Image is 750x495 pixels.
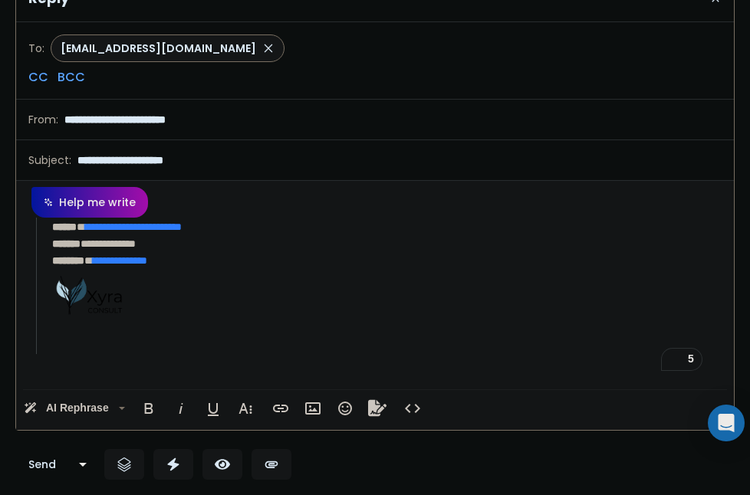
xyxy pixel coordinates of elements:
[28,68,48,87] p: CC
[708,405,745,441] div: Open Intercom Messenger
[61,41,256,56] p: [EMAIL_ADDRESS][DOMAIN_NAME]
[28,152,71,168] p: Subject:
[398,393,427,424] button: Code View
[21,393,128,424] button: AI Rephrase
[52,274,126,316] img: AIorK4zU-2C0oifAgtq6ZE8cUYIwiK4J3-AvAVSkrsU9UCW8VFEV3f-_u81yXjQWdX27uBWS4Glopdo4AvJm
[28,41,44,56] p: To:
[58,68,85,87] p: BCC
[43,402,112,415] span: AI Rephrase
[15,449,69,480] button: Send
[363,393,392,424] button: Signature
[28,112,58,127] p: From:
[231,393,260,424] button: More Text
[31,187,148,218] button: Help me write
